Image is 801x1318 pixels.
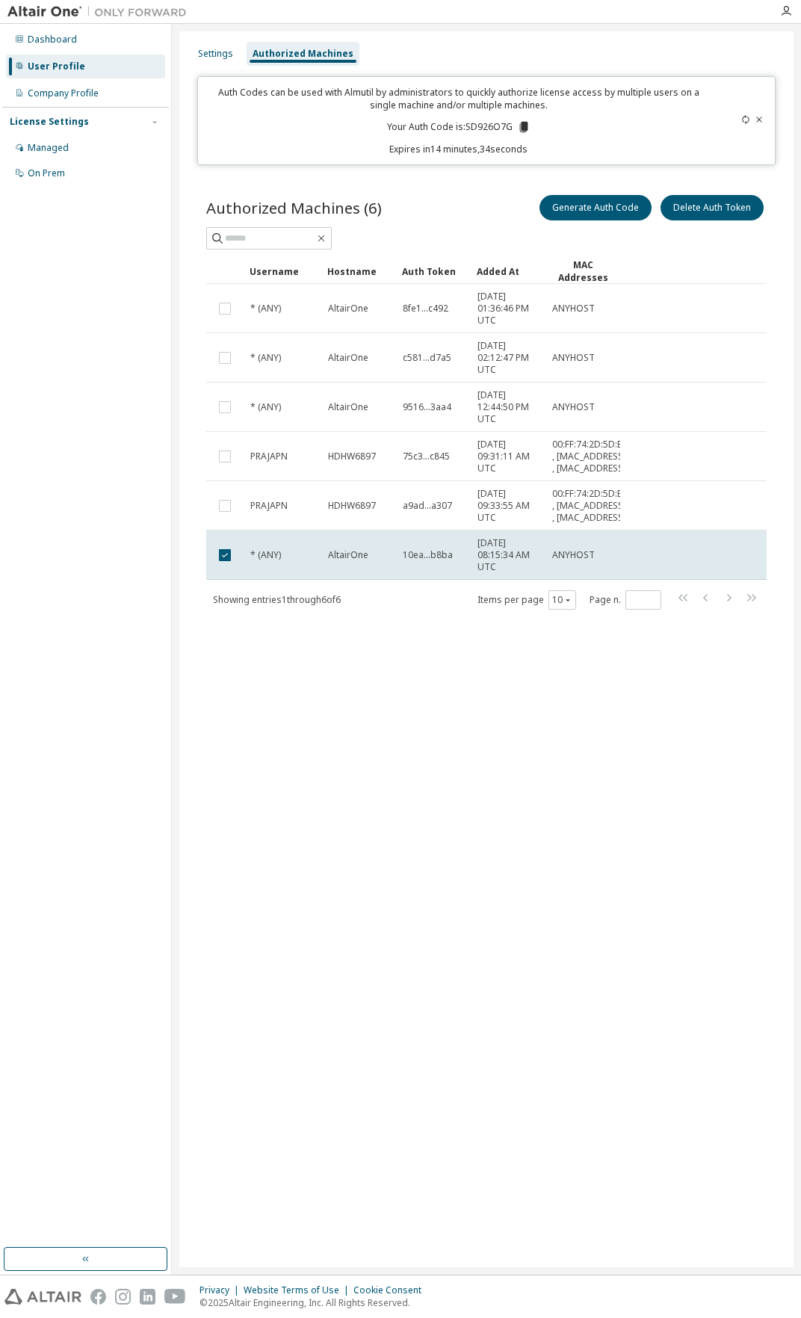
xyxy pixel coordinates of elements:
[328,500,376,512] span: HDHW6897
[206,197,382,218] span: Authorized Machines (6)
[477,439,539,474] span: [DATE] 09:31:11 AM UTC
[200,1284,244,1296] div: Privacy
[477,259,539,283] div: Added At
[250,500,288,512] span: PRAJAPN
[477,488,539,524] span: [DATE] 09:33:55 AM UTC
[328,549,368,561] span: AltairOne
[353,1284,430,1296] div: Cookie Consent
[28,61,85,72] div: User Profile
[10,116,89,128] div: License Settings
[387,120,531,134] p: Your Auth Code is: SD926O7G
[477,537,539,573] span: [DATE] 08:15:34 AM UTC
[90,1289,106,1305] img: facebook.svg
[477,291,539,327] span: [DATE] 01:36:46 PM UTC
[213,593,341,606] span: Showing entries 1 through 6 of 6
[552,549,595,561] span: ANYHOST
[328,401,368,413] span: AltairOne
[28,87,99,99] div: Company Profile
[477,340,539,376] span: [DATE] 02:12:47 PM UTC
[328,451,376,462] span: HDHW6897
[28,142,69,154] div: Managed
[552,439,627,474] span: 00:FF:74:2D:5D:E3 , [MAC_ADDRESS] , [MAC_ADDRESS]
[250,303,281,315] span: * (ANY)
[198,48,233,60] div: Settings
[477,389,539,425] span: [DATE] 12:44:50 PM UTC
[590,590,661,610] span: Page n.
[28,34,77,46] div: Dashboard
[207,86,710,111] p: Auth Codes can be used with Almutil by administrators to quickly authorize license access by mult...
[28,167,65,179] div: On Prem
[207,143,710,155] p: Expires in 14 minutes, 34 seconds
[7,4,194,19] img: Altair One
[4,1289,81,1305] img: altair_logo.svg
[539,195,652,220] button: Generate Auth Code
[403,352,451,364] span: c581...d7a5
[250,352,281,364] span: * (ANY)
[661,195,764,220] button: Delete Auth Token
[403,401,451,413] span: 9516...3aa4
[244,1284,353,1296] div: Website Terms of Use
[250,549,281,561] span: * (ANY)
[403,500,452,512] span: a9ad...a307
[328,303,368,315] span: AltairOne
[552,352,595,364] span: ANYHOST
[115,1289,131,1305] img: instagram.svg
[140,1289,155,1305] img: linkedin.svg
[328,352,368,364] span: AltairOne
[327,259,390,283] div: Hostname
[552,594,572,606] button: 10
[250,259,315,283] div: Username
[552,303,595,315] span: ANYHOST
[403,549,453,561] span: 10ea...b8ba
[402,259,465,283] div: Auth Token
[253,48,353,60] div: Authorized Machines
[250,451,288,462] span: PRAJAPN
[200,1296,430,1309] p: © 2025 Altair Engineering, Inc. All Rights Reserved.
[552,401,595,413] span: ANYHOST
[403,451,450,462] span: 75c3...c845
[403,303,448,315] span: 8fe1...c492
[250,401,281,413] span: * (ANY)
[164,1289,186,1305] img: youtube.svg
[551,259,614,284] div: MAC Addresses
[552,488,627,524] span: 00:FF:74:2D:5D:E3 , [MAC_ADDRESS] , [MAC_ADDRESS]
[477,590,576,610] span: Items per page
